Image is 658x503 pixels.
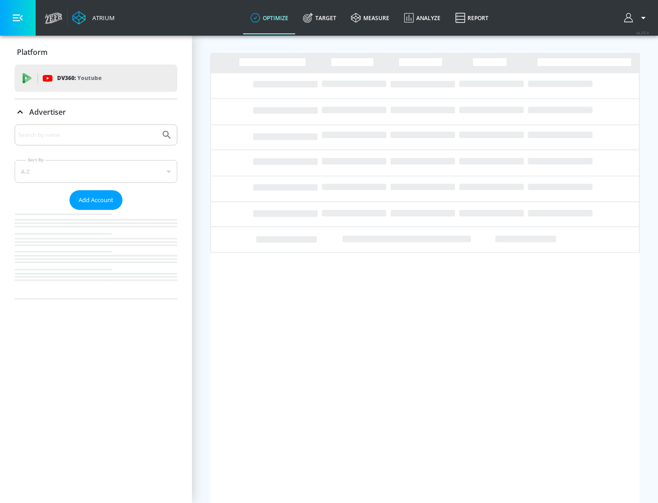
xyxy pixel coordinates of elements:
div: Advertiser [15,124,177,299]
div: A-Z [15,160,177,183]
div: Advertiser [15,99,177,125]
nav: list of Advertiser [15,210,177,299]
p: Platform [17,47,48,57]
button: Add Account [69,190,122,210]
a: Atrium [72,11,115,25]
a: Target [296,1,344,34]
input: Search by name [18,129,157,141]
a: optimize [243,1,296,34]
p: Youtube [77,73,101,83]
a: measure [344,1,397,34]
label: Sort By [26,157,46,163]
a: Analyze [397,1,448,34]
div: Atrium [89,14,115,22]
span: v 4.25.4 [636,30,649,35]
p: Advertiser [29,107,66,117]
a: Report [448,1,496,34]
div: DV360: Youtube [15,64,177,92]
span: Add Account [79,195,113,205]
div: Platform [15,39,177,65]
p: DV360: [57,73,101,83]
